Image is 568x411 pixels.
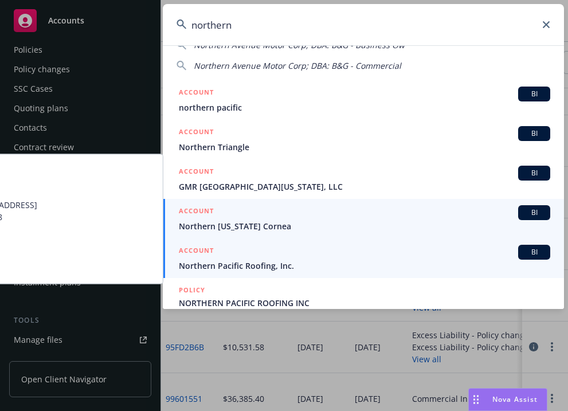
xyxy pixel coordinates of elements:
[468,388,547,411] button: Nova Assist
[523,168,546,178] span: BI
[469,389,483,410] div: Drag to move
[179,260,550,272] span: Northern Pacific Roofing, Inc.
[163,80,564,120] a: ACCOUNTBInorthern pacific
[523,89,546,99] span: BI
[179,126,214,140] h5: ACCOUNT
[163,159,564,199] a: ACCOUNTBIGMR [GEOGRAPHIC_DATA][US_STATE], LLC
[179,220,550,232] span: Northern [US_STATE] Cornea
[179,101,550,113] span: northern pacific
[179,205,214,219] h5: ACCOUNT
[163,278,564,327] a: POLICYNORTHERN PACIFIC ROOFING INC
[179,284,205,296] h5: POLICY
[179,166,214,179] h5: ACCOUNT
[523,208,546,218] span: BI
[163,199,564,238] a: ACCOUNTBINorthern [US_STATE] Cornea
[179,245,214,259] h5: ACCOUNT
[179,181,550,193] span: GMR [GEOGRAPHIC_DATA][US_STATE], LLC
[194,60,401,71] span: Northern Avenue Motor Corp; DBA: B&G - Commercial
[179,297,550,309] span: NORTHERN PACIFIC ROOFING INC
[163,238,564,278] a: ACCOUNTBINorthern Pacific Roofing, Inc.
[163,120,564,159] a: ACCOUNTBINorthern Triangle
[179,141,550,153] span: Northern Triangle
[523,128,546,139] span: BI
[179,87,214,100] h5: ACCOUNT
[163,4,564,45] input: Search...
[492,394,538,404] span: Nova Assist
[523,247,546,257] span: BI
